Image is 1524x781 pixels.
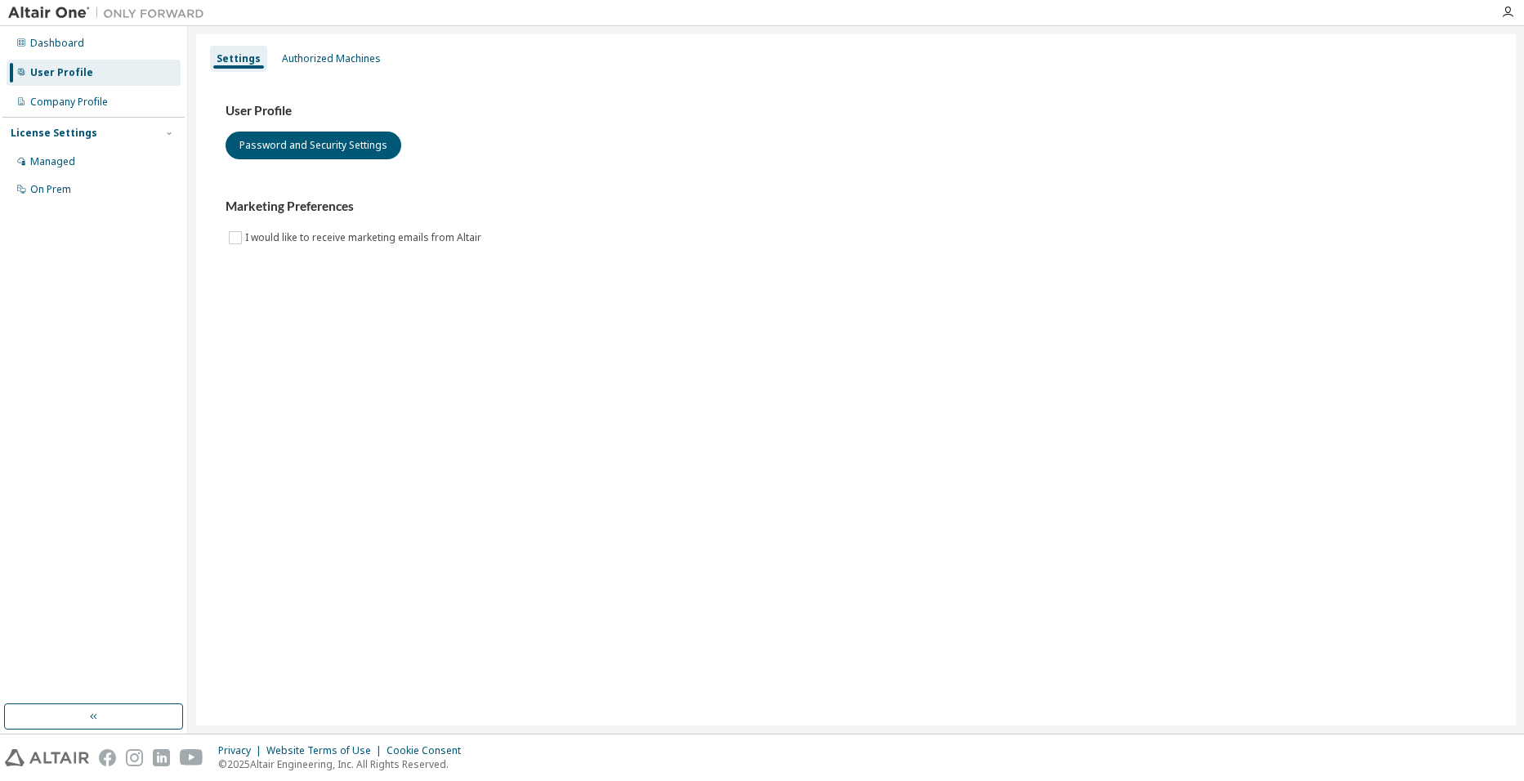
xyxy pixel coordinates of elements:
img: youtube.svg [180,749,203,766]
img: altair_logo.svg [5,749,89,766]
div: User Profile [30,66,93,79]
div: Company Profile [30,96,108,109]
h3: Marketing Preferences [226,199,1486,215]
div: Privacy [218,744,266,757]
div: Settings [217,52,261,65]
div: On Prem [30,183,71,196]
h3: User Profile [226,103,1486,119]
div: License Settings [11,127,97,140]
img: Altair One [8,5,212,21]
img: facebook.svg [99,749,116,766]
div: Cookie Consent [387,744,471,757]
button: Password and Security Settings [226,132,401,159]
div: Authorized Machines [282,52,381,65]
p: © 2025 Altair Engineering, Inc. All Rights Reserved. [218,757,471,771]
img: linkedin.svg [153,749,170,766]
label: I would like to receive marketing emails from Altair [245,228,485,248]
div: Dashboard [30,37,84,50]
div: Website Terms of Use [266,744,387,757]
img: instagram.svg [126,749,143,766]
div: Managed [30,155,75,168]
